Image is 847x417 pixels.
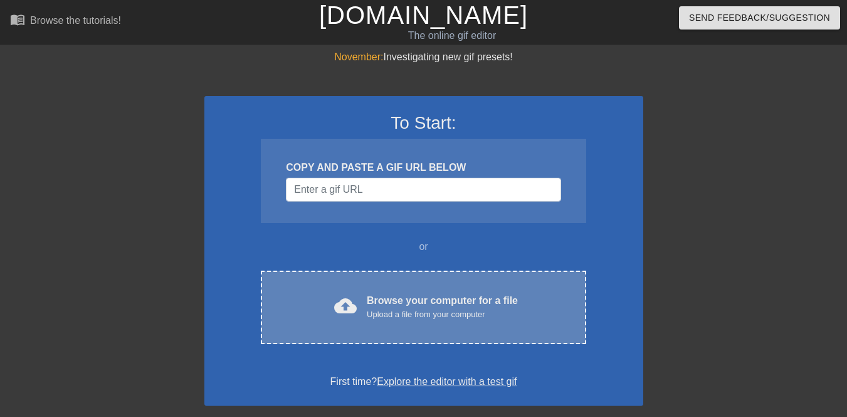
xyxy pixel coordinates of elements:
div: Investigating new gif presets! [204,50,643,65]
div: The online gif editor [288,28,615,43]
a: [DOMAIN_NAME] [319,1,528,29]
h3: To Start: [221,112,627,134]
a: Browse the tutorials! [10,12,121,31]
span: menu_book [10,12,25,27]
div: COPY AND PASTE A GIF URL BELOW [286,160,560,175]
span: cloud_upload [334,295,357,317]
div: Browse your computer for a file [367,293,518,321]
div: Browse the tutorials! [30,15,121,26]
div: First time? [221,374,627,389]
a: Explore the editor with a test gif [377,376,517,387]
span: November: [334,51,383,62]
div: or [237,239,611,254]
span: Send Feedback/Suggestion [689,10,830,26]
div: Upload a file from your computer [367,308,518,321]
button: Send Feedback/Suggestion [679,6,840,30]
input: Username [286,178,560,202]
